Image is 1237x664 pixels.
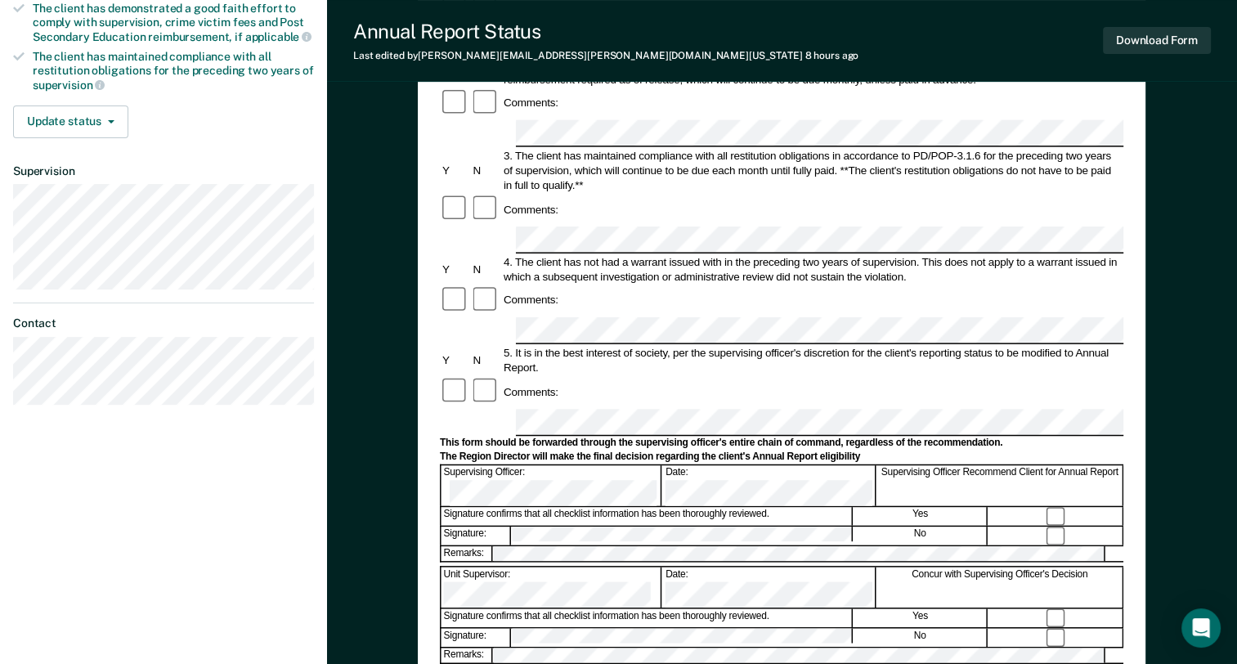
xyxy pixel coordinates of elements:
span: supervision [33,79,105,92]
div: Concur with Supervising Officer's Decision [877,568,1123,608]
div: Y [440,262,470,276]
div: N [471,262,501,276]
div: The Region Director will make the final decision regarding the client's Annual Report eligibility [440,451,1123,464]
div: Remarks: [441,546,494,561]
div: Yes [854,508,988,526]
div: Y [440,353,470,368]
div: No [854,527,988,545]
div: Date: [663,466,876,506]
div: Supervising Officer Recommend Client for Annual Report [877,466,1123,506]
div: This form should be forwarded through the supervising officer's entire chain of command, regardle... [440,437,1123,450]
div: Date: [663,568,876,608]
span: applicable [245,30,311,43]
div: Y [440,163,470,177]
div: The client has maintained compliance with all restitution obligations for the preceding two years of [33,50,314,92]
div: Last edited by [PERSON_NAME][EMAIL_ADDRESS][PERSON_NAME][DOMAIN_NAME][US_STATE] [353,50,858,61]
div: Yes [854,609,988,627]
div: 4. The client has not had a warrant issued with in the preceding two years of supervision. This d... [501,254,1123,284]
div: Remarks: [441,648,494,663]
div: 3. The client has maintained compliance with all restitution obligations in accordance to PD/POP-... [501,148,1123,192]
div: Unit Supervisor: [441,568,662,608]
button: Download Form [1103,27,1211,54]
div: Comments: [501,96,561,110]
div: Open Intercom Messenger [1181,608,1221,648]
div: Signature: [441,527,511,545]
div: Supervising Officer: [441,466,662,506]
dt: Supervision [13,164,314,178]
dt: Contact [13,316,314,330]
div: N [471,163,501,177]
div: No [854,629,988,647]
span: 8 hours ago [805,50,859,61]
div: N [471,353,501,368]
div: The client has demonstrated a good faith effort to comply with supervision, crime victim fees and... [33,2,314,43]
div: Comments: [501,384,561,399]
button: Update status [13,105,128,138]
div: Annual Report Status [353,20,858,43]
div: Signature confirms that all checklist information has been thoroughly reviewed. [441,508,853,526]
div: Signature confirms that all checklist information has been thoroughly reviewed. [441,609,853,627]
div: 5. It is in the best interest of society, per the supervising officer's discretion for the client... [501,346,1123,375]
div: Comments: [501,293,561,307]
div: Comments: [501,202,561,217]
div: Signature: [441,629,511,647]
